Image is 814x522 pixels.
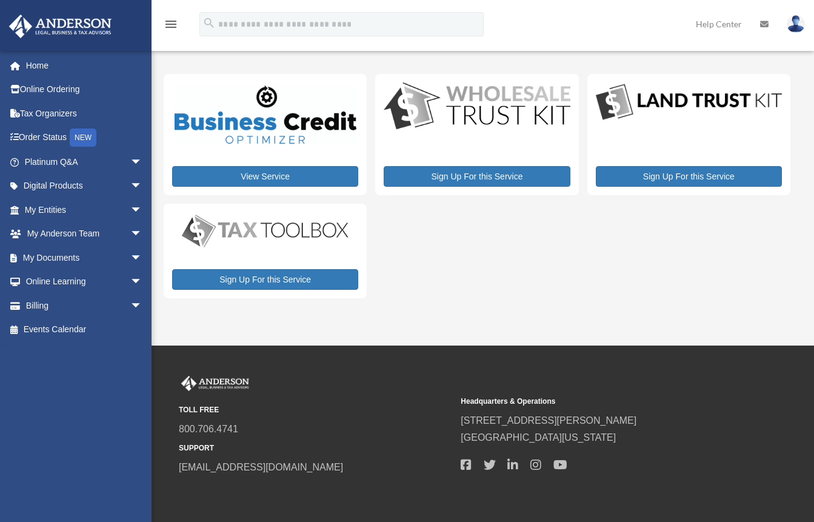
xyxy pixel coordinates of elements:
[130,246,155,270] span: arrow_drop_down
[179,462,343,472] a: [EMAIL_ADDRESS][DOMAIN_NAME]
[172,269,358,290] a: Sign Up For this Service
[8,246,161,270] a: My Documentsarrow_drop_down
[179,442,452,455] small: SUPPORT
[461,432,616,443] a: [GEOGRAPHIC_DATA][US_STATE]
[8,270,161,294] a: Online Learningarrow_drop_down
[8,222,161,246] a: My Anderson Teamarrow_drop_down
[461,395,734,408] small: Headquarters & Operations
[130,150,155,175] span: arrow_drop_down
[384,166,570,187] a: Sign Up For this Service
[5,15,115,38] img: Anderson Advisors Platinum Portal
[179,404,452,417] small: TOLL FREE
[596,166,782,187] a: Sign Up For this Service
[70,129,96,147] div: NEW
[130,293,155,318] span: arrow_drop_down
[8,78,161,102] a: Online Ordering
[8,198,161,222] a: My Entitiesarrow_drop_down
[130,198,155,223] span: arrow_drop_down
[179,424,238,434] a: 800.706.4741
[787,15,805,33] img: User Pic
[164,21,178,32] a: menu
[8,318,161,342] a: Events Calendar
[461,415,636,426] a: [STREET_ADDRESS][PERSON_NAME]
[8,174,155,198] a: Digital Productsarrow_drop_down
[172,212,358,249] img: taxtoolbox_new-1.webp
[8,101,161,125] a: Tax Organizers
[8,293,161,318] a: Billingarrow_drop_down
[8,150,161,174] a: Platinum Q&Aarrow_drop_down
[384,82,570,132] img: WS-Trust-Kit-lgo-1.jpg
[202,16,216,30] i: search
[130,222,155,247] span: arrow_drop_down
[130,270,155,295] span: arrow_drop_down
[172,166,358,187] a: View Service
[596,82,782,122] img: LandTrust_lgo-1.jpg
[164,17,178,32] i: menu
[130,174,155,199] span: arrow_drop_down
[8,125,161,150] a: Order StatusNEW
[8,53,161,78] a: Home
[179,376,252,392] img: Anderson Advisors Platinum Portal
